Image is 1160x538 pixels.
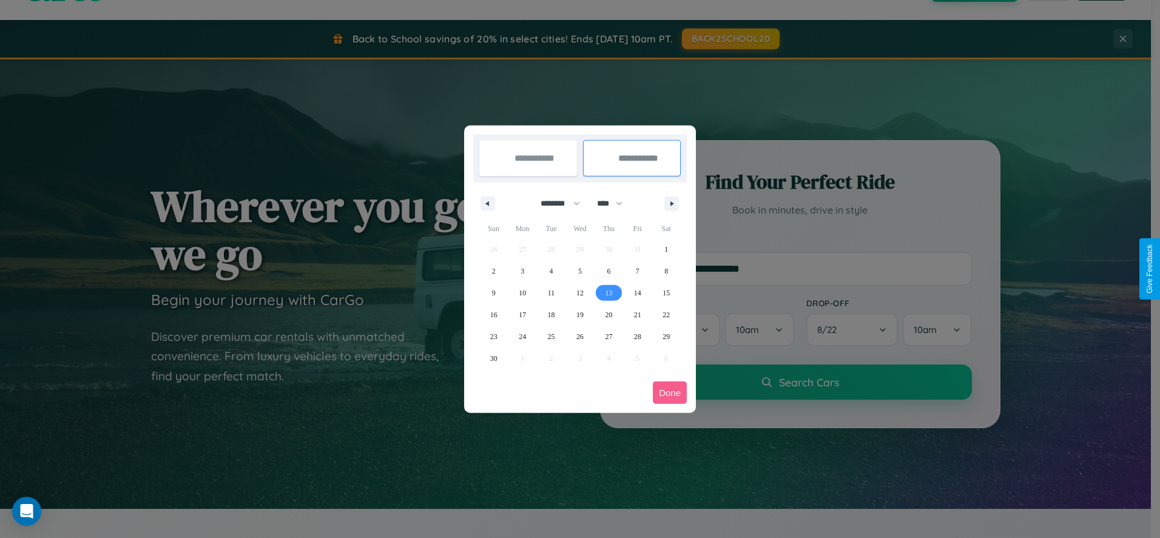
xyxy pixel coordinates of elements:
[595,260,623,282] button: 6
[652,260,681,282] button: 8
[537,326,565,348] button: 25
[576,304,584,326] span: 19
[537,282,565,304] button: 11
[595,282,623,304] button: 13
[652,219,681,238] span: Sat
[537,304,565,326] button: 18
[663,282,670,304] span: 15
[663,304,670,326] span: 22
[490,348,497,369] span: 30
[492,260,496,282] span: 2
[1145,244,1154,294] div: Give Feedback
[595,326,623,348] button: 27
[479,348,508,369] button: 30
[565,304,594,326] button: 19
[576,282,584,304] span: 12
[652,304,681,326] button: 22
[653,382,687,404] button: Done
[508,219,536,238] span: Mon
[519,326,526,348] span: 24
[605,282,612,304] span: 13
[595,304,623,326] button: 20
[664,260,668,282] span: 8
[605,326,612,348] span: 27
[508,304,536,326] button: 17
[578,260,582,282] span: 5
[652,282,681,304] button: 15
[548,304,555,326] span: 18
[550,260,553,282] span: 4
[634,282,641,304] span: 14
[634,326,641,348] span: 28
[664,238,668,260] span: 1
[565,326,594,348] button: 26
[623,219,652,238] span: Fri
[519,304,526,326] span: 17
[479,219,508,238] span: Sun
[508,326,536,348] button: 24
[490,304,497,326] span: 16
[508,260,536,282] button: 3
[490,326,497,348] span: 23
[623,282,652,304] button: 14
[521,260,524,282] span: 3
[479,282,508,304] button: 9
[623,326,652,348] button: 28
[576,326,584,348] span: 26
[652,326,681,348] button: 29
[565,219,594,238] span: Wed
[605,304,612,326] span: 20
[12,497,41,526] div: Open Intercom Messenger
[479,326,508,348] button: 23
[636,260,639,282] span: 7
[492,282,496,304] span: 9
[607,260,610,282] span: 6
[623,304,652,326] button: 21
[537,219,565,238] span: Tue
[663,326,670,348] span: 29
[479,260,508,282] button: 2
[479,304,508,326] button: 16
[595,219,623,238] span: Thu
[519,282,526,304] span: 10
[565,282,594,304] button: 12
[548,326,555,348] span: 25
[548,282,555,304] span: 11
[623,260,652,282] button: 7
[537,260,565,282] button: 4
[565,260,594,282] button: 5
[652,238,681,260] button: 1
[634,304,641,326] span: 21
[508,282,536,304] button: 10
